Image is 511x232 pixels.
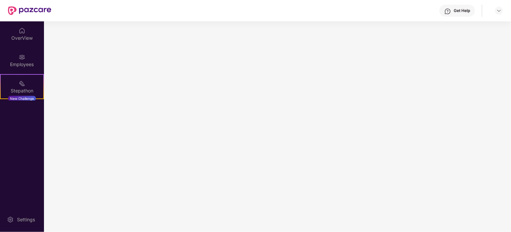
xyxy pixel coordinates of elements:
[8,6,51,15] img: New Pazcare Logo
[7,216,14,223] img: svg+xml;base64,PHN2ZyBpZD0iU2V0dGluZy0yMHgyMCIgeG1sbnM9Imh0dHA6Ly93d3cudzMub3JnLzIwMDAvc3ZnIiB3aW...
[454,8,470,13] div: Get Help
[15,216,37,223] div: Settings
[444,8,451,15] img: svg+xml;base64,PHN2ZyBpZD0iSGVscC0zMngzMiIgeG1sbnM9Imh0dHA6Ly93d3cudzMub3JnLzIwMDAvc3ZnIiB3aWR0aD...
[19,27,25,34] img: svg+xml;base64,PHN2ZyBpZD0iSG9tZSIgeG1sbnM9Imh0dHA6Ly93d3cudzMub3JnLzIwMDAvc3ZnIiB3aWR0aD0iMjAiIG...
[19,80,25,87] img: svg+xml;base64,PHN2ZyB4bWxucz0iaHR0cDovL3d3dy53My5vcmcvMjAwMC9zdmciIHdpZHRoPSIyMSIgaGVpZ2h0PSIyMC...
[1,87,43,94] div: Stepathon
[8,96,36,101] div: New Challenge
[19,54,25,60] img: svg+xml;base64,PHN2ZyBpZD0iRW1wbG95ZWVzIiB4bWxucz0iaHR0cDovL3d3dy53My5vcmcvMjAwMC9zdmciIHdpZHRoPS...
[496,8,502,13] img: svg+xml;base64,PHN2ZyBpZD0iRHJvcGRvd24tMzJ4MzIiIHhtbG5zPSJodHRwOi8vd3d3LnczLm9yZy8yMDAwL3N2ZyIgd2...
